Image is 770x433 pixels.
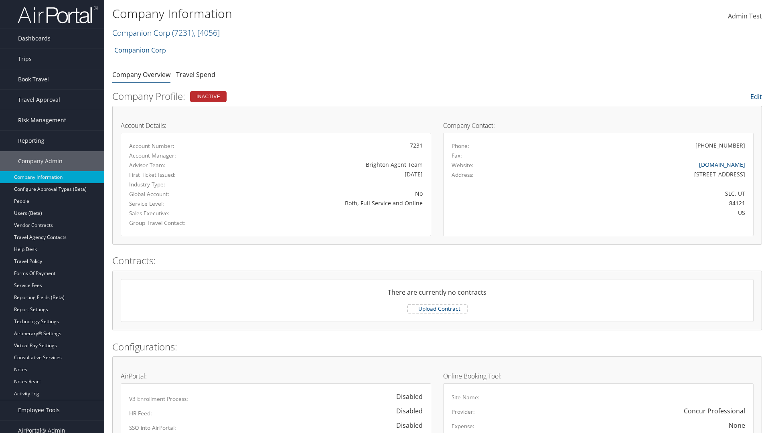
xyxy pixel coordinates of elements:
[129,409,152,417] label: HR Feed:
[750,92,762,101] a: Edit
[452,171,474,179] label: Address:
[388,421,423,430] div: Disabled
[388,406,423,416] div: Disabled
[114,42,166,58] a: Companion Corp
[231,141,423,150] div: 7231
[129,161,219,169] label: Advisor Team:
[112,89,541,103] h2: Company Profile:
[190,91,227,102] div: Inactive
[121,287,753,304] div: There are currently no contracts
[18,131,45,151] span: Reporting
[388,392,423,401] div: Disabled
[452,142,469,150] label: Phone:
[443,373,754,379] h4: Online Booking Tool:
[699,161,745,168] a: [DOMAIN_NAME]
[112,27,220,38] a: Companion Corp
[18,5,98,24] img: airportal-logo.png
[231,199,423,207] div: Both, Full Service and Online
[129,395,188,403] label: V3 Enrollment Process:
[695,141,745,150] div: [PHONE_NUMBER]
[452,408,475,416] label: Provider:
[231,170,423,178] div: [DATE]
[18,400,60,420] span: Employee Tools
[452,422,474,430] label: Expense:
[129,190,219,198] label: Global Account:
[129,142,219,150] label: Account Number:
[452,161,474,169] label: Website:
[129,171,219,179] label: First Ticket Issued:
[18,28,51,49] span: Dashboards
[18,151,63,171] span: Company Admin
[231,189,423,198] div: No
[528,170,746,178] div: [STREET_ADDRESS]
[129,200,219,208] label: Service Level:
[129,180,219,188] label: Industry Type:
[728,4,762,29] a: Admin Test
[176,70,215,79] a: Travel Spend
[129,152,219,160] label: Account Manager:
[528,199,746,207] div: 84121
[194,27,220,38] span: , [ 4056 ]
[18,49,32,69] span: Trips
[129,209,219,217] label: Sales Executive:
[231,160,423,169] div: Brighton Agent Team
[112,70,170,79] a: Company Overview
[112,254,762,267] h2: Contracts:
[528,208,746,217] div: US
[172,27,194,38] span: ( 7231 )
[729,421,745,430] div: None
[452,393,480,401] label: Site Name:
[728,12,762,20] span: Admin Test
[18,110,66,130] span: Risk Management
[121,122,431,129] h4: Account Details:
[129,424,176,432] label: SSO into AirPortal:
[18,69,49,89] span: Book Travel
[528,189,746,198] div: SLC, UT
[452,152,462,160] label: Fax:
[112,340,762,354] h2: Configurations:
[129,219,219,227] label: Group Travel Contact:
[121,373,431,379] h4: AirPortal:
[112,5,545,22] h1: Company Information
[443,122,754,129] h4: Company Contact:
[684,406,745,416] div: Concur Professional
[408,305,467,313] label: Upload Contract
[18,90,60,110] span: Travel Approval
